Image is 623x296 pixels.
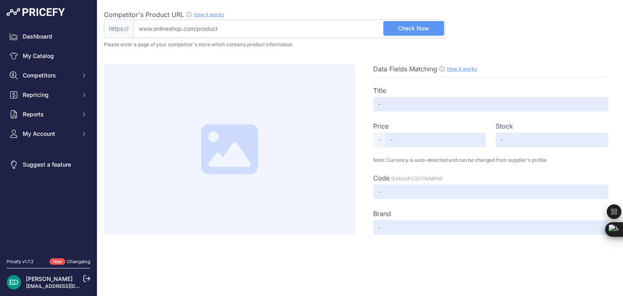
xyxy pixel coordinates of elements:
[373,121,389,131] label: Price
[133,19,446,38] input: www.onlineshop.com/product
[104,19,133,38] span: https://
[496,121,513,131] label: Stock
[23,110,76,118] span: Reports
[6,107,90,122] button: Reports
[496,133,608,147] input: -
[373,97,608,112] input: -
[398,24,429,32] span: Check Now
[26,283,111,289] a: [EMAIL_ADDRESS][DOMAIN_NAME]
[447,66,477,72] a: How it works
[67,259,90,264] a: Changelog
[23,71,76,79] span: Competitors
[373,174,390,182] span: Code
[6,29,90,249] nav: Sidebar
[6,49,90,63] a: My Catalog
[23,91,76,99] span: Repricing
[6,68,90,83] button: Competitors
[49,258,65,265] span: New
[6,127,90,141] button: My Account
[6,88,90,102] button: Repricing
[6,8,65,16] img: Pricefy Logo
[383,21,444,36] button: Check Now
[23,130,76,138] span: My Account
[6,258,34,265] div: Pricefy v1.7.2
[391,176,443,182] span: (EAN/UPC/GTIN/MPN)
[373,133,385,147] span: -
[373,220,608,235] input: -
[373,65,437,73] span: Data Fields Matching
[373,209,391,219] label: Brand
[385,133,486,147] input: -
[373,184,608,199] input: -
[373,157,608,163] p: Note: Currency is auto-detected and can be changed from supplier's profile
[104,11,184,19] span: Competitor's Product URL
[6,157,90,172] a: Suggest a feature
[6,29,90,44] a: Dashboard
[373,86,386,95] label: Title
[26,275,73,282] a: [PERSON_NAME]
[194,11,224,17] a: How it works
[104,41,617,48] p: Please enter a page of your competitor's store which contains product information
